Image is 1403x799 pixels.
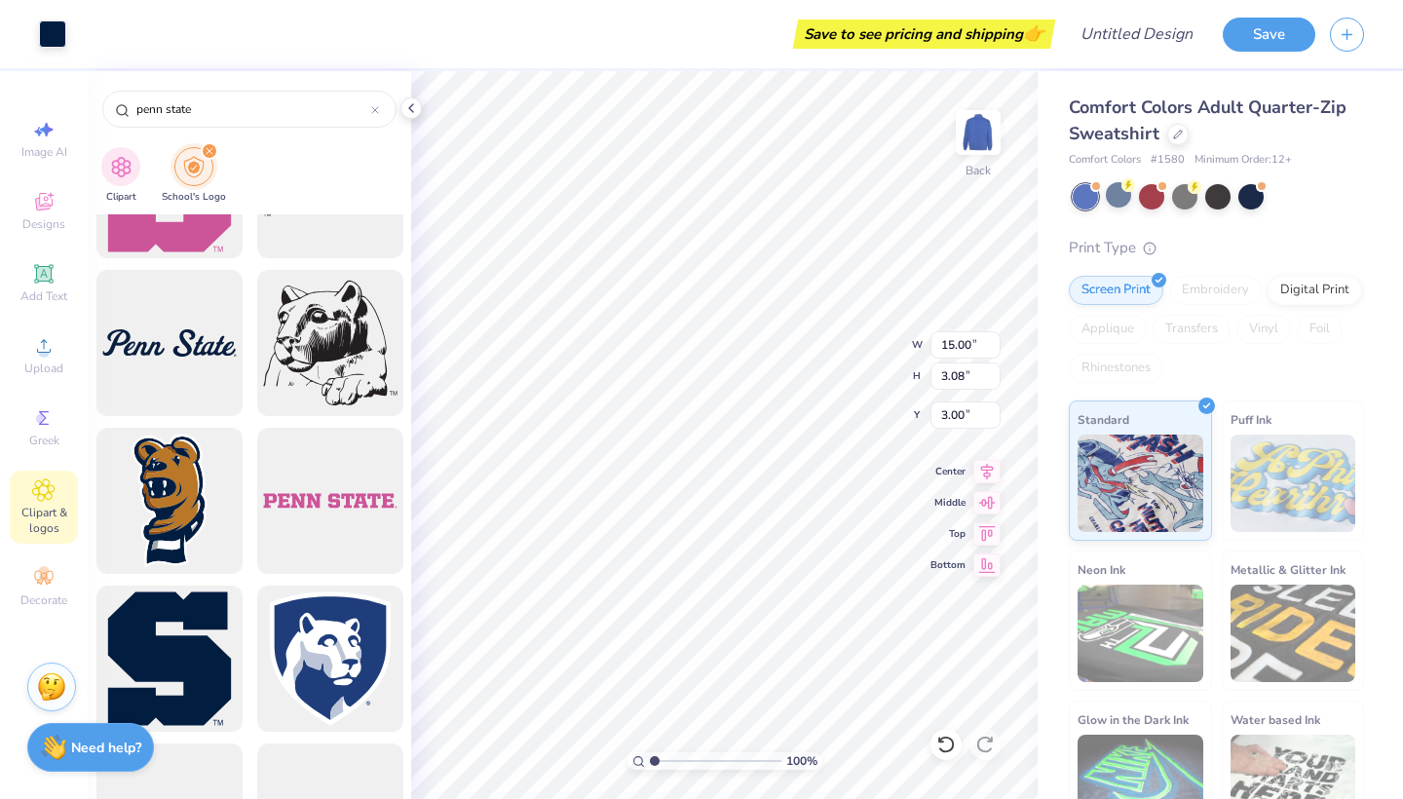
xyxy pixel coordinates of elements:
span: Standard [1078,409,1129,430]
img: School's Logo Image [183,156,205,178]
span: Water based Ink [1231,709,1320,730]
span: Designs [22,216,65,232]
strong: Need help? [71,739,141,757]
span: Glow in the Dark Ink [1078,709,1189,730]
span: Greek [29,433,59,448]
div: Rhinestones [1069,354,1163,383]
div: Transfers [1153,315,1231,344]
span: Middle [930,496,966,510]
img: Back [959,113,998,152]
span: School's Logo [162,190,226,205]
span: Image AI [21,144,67,160]
div: Back [966,162,991,179]
img: Neon Ink [1078,585,1203,682]
button: filter button [162,147,226,205]
span: Top [930,527,966,541]
img: Metallic & Glitter Ink [1231,585,1356,682]
img: Standard [1078,435,1203,532]
span: Decorate [20,592,67,608]
span: Bottom [930,558,966,572]
span: Metallic & Glitter Ink [1231,559,1346,580]
span: Comfort Colors Adult Quarter-Zip Sweatshirt [1069,95,1346,145]
img: Puff Ink [1231,435,1356,532]
div: Vinyl [1236,315,1291,344]
span: Center [930,465,966,478]
div: Print Type [1069,237,1364,259]
div: Screen Print [1069,276,1163,305]
div: Applique [1069,315,1147,344]
div: Digital Print [1268,276,1362,305]
span: Add Text [20,288,67,304]
span: 👉 [1023,21,1044,45]
span: Upload [24,361,63,376]
span: Neon Ink [1078,559,1125,580]
span: Puff Ink [1231,409,1271,430]
div: filter for Clipart [101,147,140,205]
span: 100 % [786,752,817,770]
img: Clipart Image [110,156,133,178]
span: Minimum Order: 12 + [1194,152,1292,169]
input: Untitled Design [1065,15,1208,54]
div: Save to see pricing and shipping [798,19,1050,49]
div: filter for School's Logo [162,147,226,205]
div: Embroidery [1169,276,1262,305]
span: # 1580 [1151,152,1185,169]
button: Save [1223,18,1315,52]
span: Clipart & logos [10,505,78,536]
span: Comfort Colors [1069,152,1141,169]
span: Clipart [106,190,136,205]
div: Foil [1297,315,1343,344]
button: filter button [101,147,140,205]
input: Try "WashU" [134,99,371,119]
